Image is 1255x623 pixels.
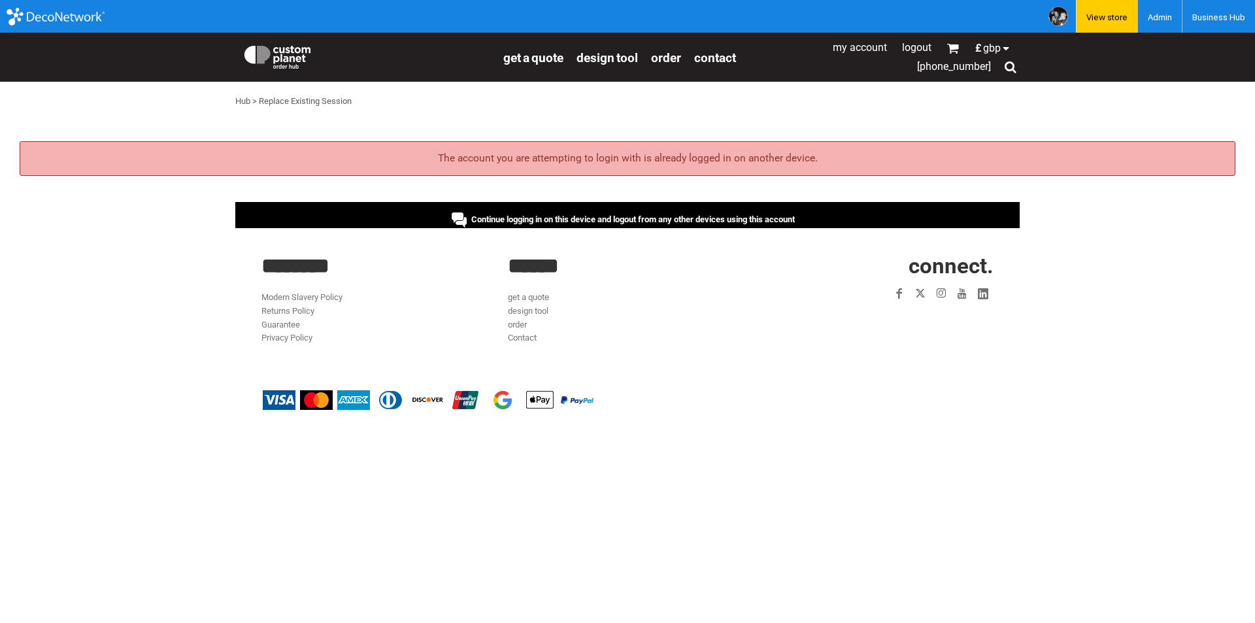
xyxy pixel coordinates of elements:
a: Hub [235,96,250,106]
a: Logout [902,41,931,54]
a: Custom Planet [235,36,497,75]
img: Apple Pay [524,390,556,410]
div: > [252,95,257,109]
div: The account you are attempting to login with is already logged in on another device. [20,141,1235,176]
a: Contact [508,333,537,343]
a: Privacy Policy [261,333,312,343]
a: get a quote [503,50,563,65]
span: [PHONE_NUMBER] [917,60,991,73]
span: Continue logging in on this device and logout from any other devices using this account [471,214,795,224]
a: order [651,50,681,65]
img: Discover [412,390,444,410]
a: order [508,320,527,329]
img: PayPal [561,396,594,404]
a: Guarantee [261,320,300,329]
img: American Express [337,390,370,410]
h2: CONNECT. [755,255,994,277]
a: Returns Policy [261,306,314,316]
img: Custom Planet [242,42,313,69]
img: Diners Club [375,390,407,410]
iframe: Customer reviews powered by Trustpilot [813,312,994,328]
a: My Account [833,41,887,54]
img: China UnionPay [449,390,482,410]
img: Google Pay [486,390,519,410]
span: £ [975,43,983,54]
a: Contact [694,50,736,65]
img: Mastercard [300,390,333,410]
a: design tool [508,306,548,316]
div: Replace Existing Session [259,95,352,109]
img: Visa [263,390,295,410]
a: Modern Slavery Policy [261,292,343,302]
a: design tool [577,50,638,65]
a: get a quote [508,292,549,302]
span: GBP [983,43,1001,54]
